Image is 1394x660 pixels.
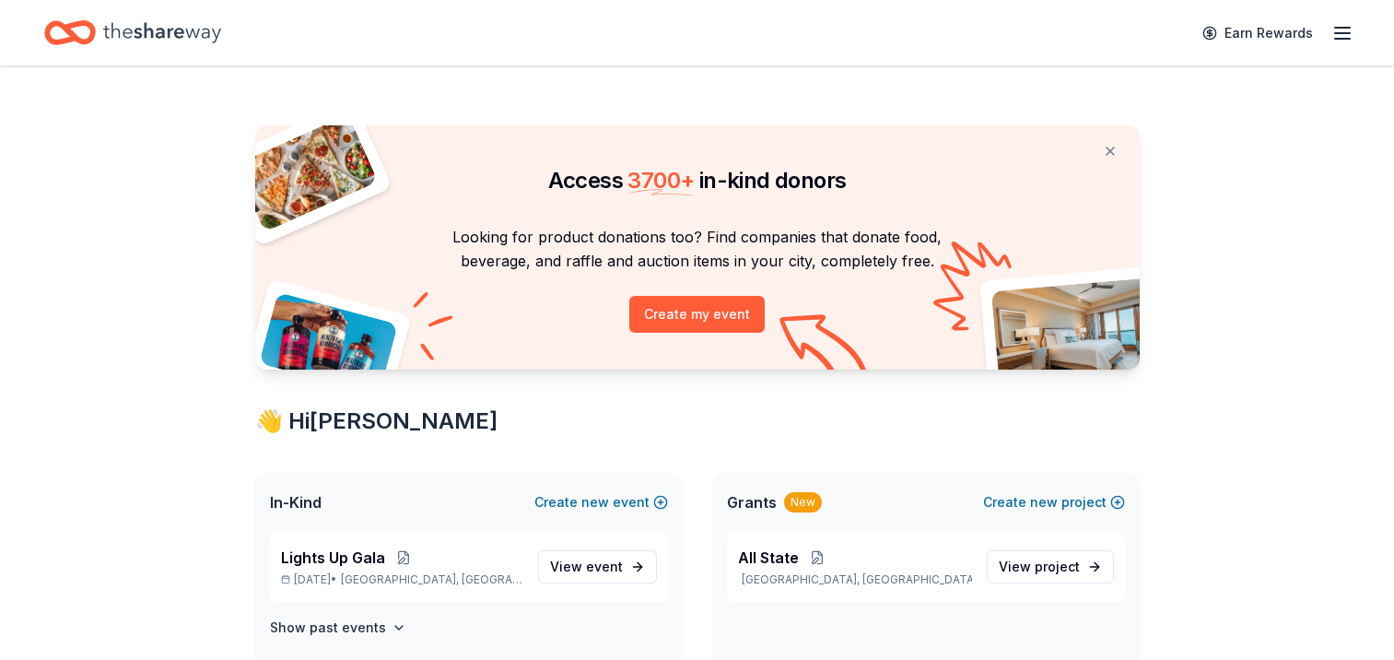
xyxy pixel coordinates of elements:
button: Createnewproject [983,491,1125,513]
span: new [581,491,609,513]
p: [GEOGRAPHIC_DATA], [GEOGRAPHIC_DATA] [738,572,972,587]
p: Looking for product donations too? Find companies that donate food, beverage, and raffle and auct... [277,225,1118,274]
img: Pizza [234,114,378,232]
div: 👋 Hi [PERSON_NAME] [255,407,1140,436]
div: New [784,492,822,513]
span: All State [738,547,799,569]
button: Show past events [270,617,406,639]
span: project [1035,559,1080,574]
span: [GEOGRAPHIC_DATA], [GEOGRAPHIC_DATA] [341,572,522,587]
span: new [1030,491,1058,513]
a: Home [44,11,221,54]
p: [DATE] • [281,572,523,587]
span: View [999,556,1080,578]
span: Access in-kind donors [548,167,847,194]
a: Earn Rewards [1191,17,1324,50]
span: View [550,556,623,578]
button: Create my event [629,296,765,333]
h4: Show past events [270,617,386,639]
button: Createnewevent [534,491,668,513]
span: Lights Up Gala [281,547,385,569]
span: 3700 + [627,167,694,194]
span: In-Kind [270,491,322,513]
a: View event [538,550,657,583]
img: Curvy arrow [779,314,872,383]
span: Grants [727,491,777,513]
a: View project [987,550,1114,583]
span: event [586,559,623,574]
